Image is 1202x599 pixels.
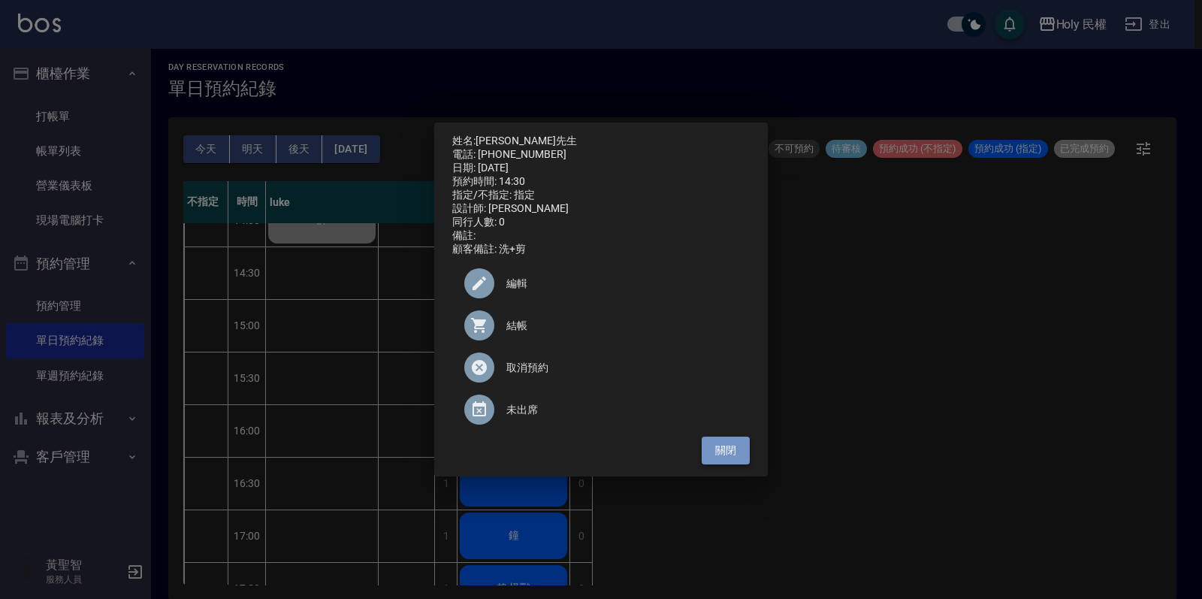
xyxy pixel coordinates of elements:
[506,360,738,376] span: 取消預約
[452,216,750,229] div: 同行人數: 0
[452,346,750,389] div: 取消預約
[452,189,750,202] div: 指定/不指定: 指定
[452,135,750,148] p: 姓名:
[476,135,577,147] a: [PERSON_NAME]先生
[452,389,750,431] div: 未出席
[452,202,750,216] div: 設計師: [PERSON_NAME]
[452,262,750,304] div: 編輯
[452,148,750,162] div: 電話: [PHONE_NUMBER]
[452,304,750,346] a: 結帳
[452,229,750,243] div: 備註:
[452,175,750,189] div: 預約時間: 14:30
[506,318,738,334] span: 結帳
[506,276,738,292] span: 編輯
[506,402,738,418] span: 未出席
[702,437,750,464] button: 關閉
[452,162,750,175] div: 日期: [DATE]
[452,243,750,256] div: 顧客備註: 洗+剪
